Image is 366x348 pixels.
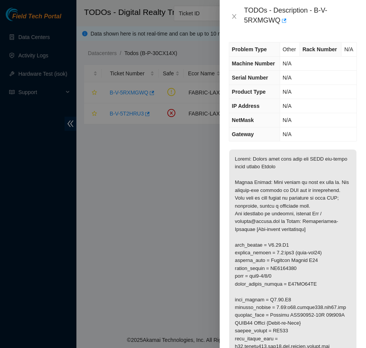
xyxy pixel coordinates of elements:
span: Gateway [232,131,254,137]
div: TODOs - Description - B-V-5RXMGWQ [244,6,357,27]
span: IP Address [232,103,259,109]
span: N/A [283,75,292,81]
span: N/A [283,89,292,95]
span: Other [283,46,296,52]
span: Machine Number [232,60,275,67]
span: Problem Type [232,46,267,52]
span: Serial Number [232,75,268,81]
button: Close [229,13,240,20]
span: N/A [283,131,292,137]
span: N/A [283,103,292,109]
span: Product Type [232,89,266,95]
span: N/A [283,60,292,67]
span: NetMask [232,117,254,123]
span: Rack Number [303,46,337,52]
span: close [231,13,237,20]
span: N/A [344,46,353,52]
span: N/A [283,117,292,123]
